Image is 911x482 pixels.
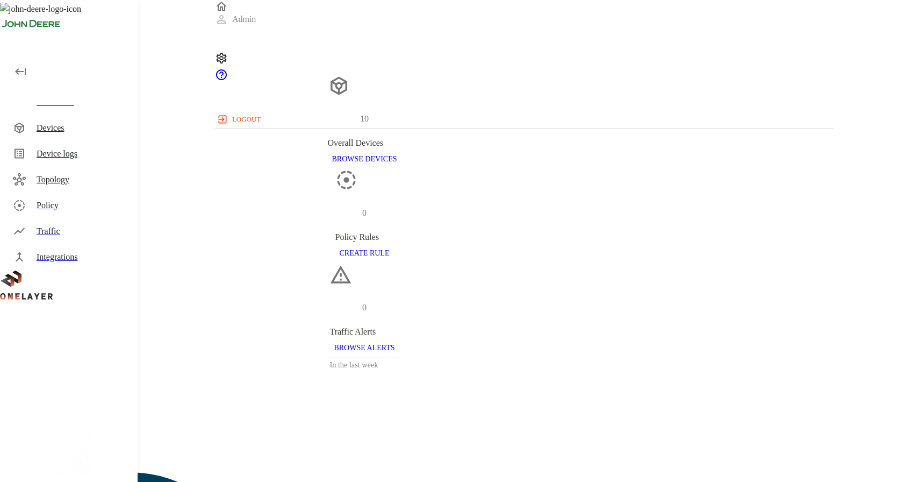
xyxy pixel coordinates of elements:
h3: In the last week [329,358,399,372]
button: CREATE RULE [335,244,394,264]
button: BROWSE ALERTS [329,338,399,358]
p: 0 [362,207,367,219]
button: logout [215,111,265,128]
div: Policy Rules [335,231,394,244]
span: Support Portal [215,74,228,83]
p: Admin [232,13,256,26]
div: Overall Devices [328,137,401,150]
a: CREATE RULE [335,248,394,257]
a: logout [215,111,834,128]
a: BROWSE DEVICES [328,154,401,163]
p: 0 [362,301,367,314]
a: onelayer-support [215,74,228,83]
a: BROWSE ALERTS [329,342,399,351]
button: BROWSE DEVICES [328,150,401,169]
div: Traffic Alerts [329,325,399,338]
